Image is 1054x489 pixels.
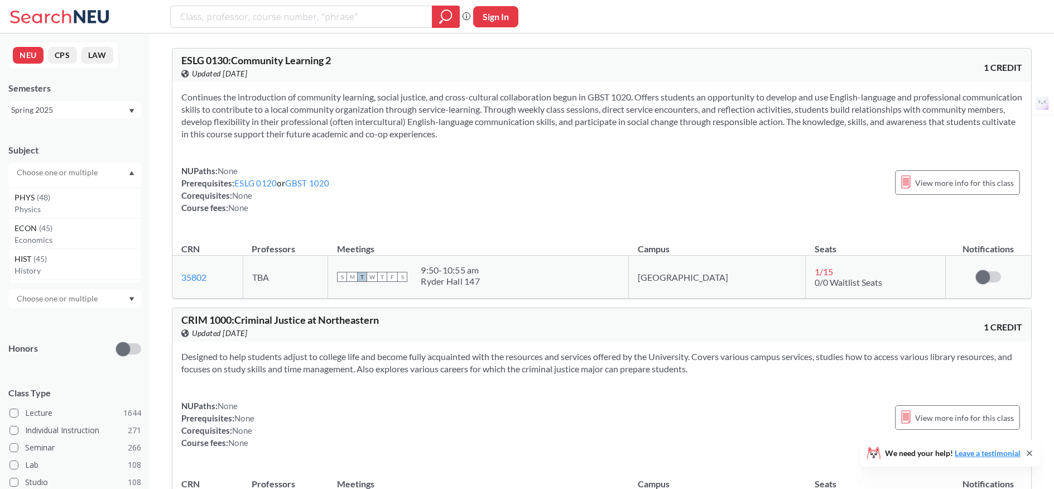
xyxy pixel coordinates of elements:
[11,166,105,179] input: Choose one or multiple
[347,272,357,282] span: M
[232,190,252,200] span: None
[128,424,141,437] span: 271
[432,6,460,28] div: magnifying glass
[815,266,833,277] span: 1 / 15
[129,171,134,175] svg: Dropdown arrow
[629,232,806,256] th: Campus
[181,272,206,282] a: 35802
[8,144,141,156] div: Subject
[285,178,329,188] a: GBST 1020
[181,91,1022,140] section: Continues the introduction of community learning, social justice, and cross-cultural collaboratio...
[181,314,379,326] span: CRIM 1000 : Criminal Justice at Northeastern
[243,232,328,256] th: Professors
[9,440,141,455] label: Seminar
[8,163,141,182] div: Dropdown arrowCAEP(55)Counseling and Applied [PERSON_NAME]CIVE(55)Civil & Environmental EngineerB...
[955,448,1021,458] a: Leave a testimonial
[232,425,252,435] span: None
[39,223,52,233] span: ( 45 )
[13,47,44,64] button: NEU
[885,449,1021,457] span: We need your help!
[9,423,141,438] label: Individual Instruction
[181,165,330,214] div: NUPaths: Prerequisites: or Corequisites: Course fees:
[179,7,424,26] input: Class, professor, course number, "phrase"
[473,6,518,27] button: Sign In
[8,289,141,308] div: Dropdown arrow
[806,232,945,256] th: Seats
[8,342,38,355] p: Honors
[377,272,387,282] span: T
[128,459,141,471] span: 108
[37,193,50,202] span: ( 48 )
[421,276,480,287] div: Ryder Hall 147
[8,387,141,399] span: Class Type
[181,243,200,255] div: CRN
[234,413,254,423] span: None
[915,411,1014,425] span: View more info for this class
[33,254,47,263] span: ( 45 )
[439,9,453,25] svg: magnifying glass
[181,351,1022,375] section: Designed to help students adjust to college life and become fully acquainted with the resources a...
[123,407,141,419] span: 1644
[228,203,248,213] span: None
[81,47,113,64] button: LAW
[815,277,882,287] span: 0/0 Waitlist Seats
[11,292,105,305] input: Choose one or multiple
[8,82,141,94] div: Semesters
[234,178,277,188] a: ESLG 0120
[218,166,238,176] span: None
[984,61,1022,74] span: 1 CREDIT
[181,54,331,66] span: ESLG 0130 : Community Learning 2
[629,256,806,299] td: [GEOGRAPHIC_DATA]
[984,321,1022,333] span: 1 CREDIT
[9,406,141,420] label: Lecture
[8,101,141,119] div: Spring 2025Dropdown arrow
[387,272,397,282] span: F
[915,176,1014,190] span: View more info for this class
[192,68,247,80] span: Updated [DATE]
[243,256,328,299] td: TBA
[367,272,377,282] span: W
[11,104,128,116] div: Spring 2025
[421,265,480,276] div: 9:50 - 10:55 am
[15,265,141,276] p: History
[128,476,141,488] span: 108
[15,222,39,234] span: ECON
[9,458,141,472] label: Lab
[192,327,247,339] span: Updated [DATE]
[15,253,33,265] span: HIST
[15,204,141,215] p: Physics
[218,401,238,411] span: None
[128,442,141,454] span: 266
[181,400,254,449] div: NUPaths: Prerequisites: Corequisites: Course fees:
[15,191,37,204] span: PHYS
[48,47,77,64] button: CPS
[328,232,629,256] th: Meetings
[945,232,1031,256] th: Notifications
[228,438,248,448] span: None
[129,109,134,113] svg: Dropdown arrow
[15,234,141,246] p: Economics
[337,272,347,282] span: S
[397,272,407,282] span: S
[129,297,134,301] svg: Dropdown arrow
[357,272,367,282] span: T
